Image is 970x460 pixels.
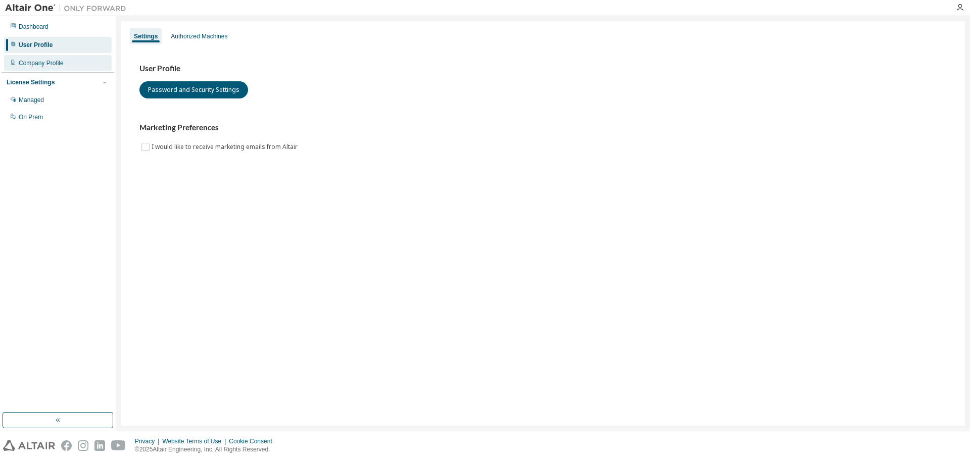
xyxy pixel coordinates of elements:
img: altair_logo.svg [3,440,55,451]
h3: User Profile [139,64,947,74]
img: youtube.svg [111,440,126,451]
div: Cookie Consent [229,437,278,445]
div: License Settings [7,78,55,86]
img: facebook.svg [61,440,72,451]
div: Dashboard [19,23,48,31]
div: On Prem [19,113,43,121]
div: Authorized Machines [171,32,227,40]
h3: Marketing Preferences [139,123,947,133]
div: Website Terms of Use [162,437,229,445]
p: © 2025 Altair Engineering, Inc. All Rights Reserved. [135,445,278,454]
div: Settings [134,32,158,40]
img: instagram.svg [78,440,88,451]
button: Password and Security Settings [139,81,248,98]
img: linkedin.svg [94,440,105,451]
label: I would like to receive marketing emails from Altair [152,141,300,153]
div: Privacy [135,437,162,445]
img: Altair One [5,3,131,13]
div: Managed [19,96,44,104]
div: User Profile [19,41,53,49]
div: Company Profile [19,59,64,67]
